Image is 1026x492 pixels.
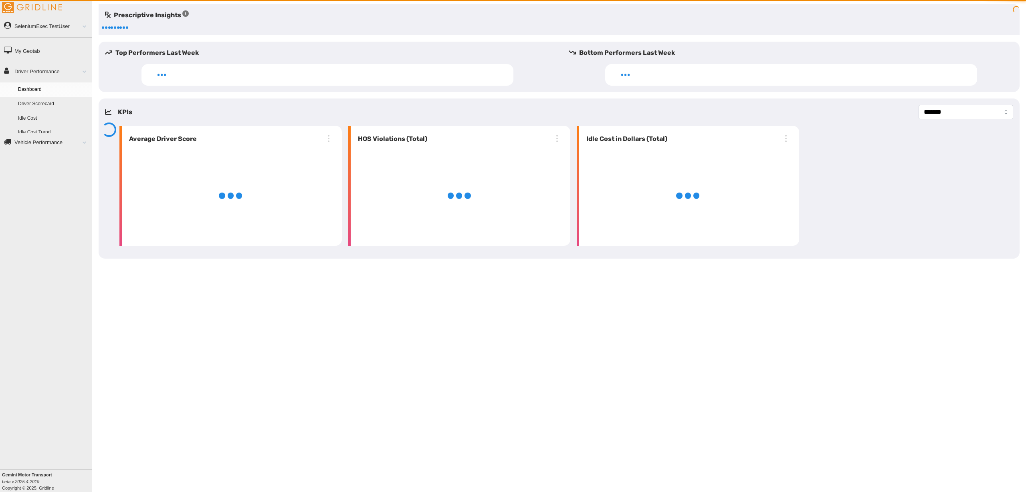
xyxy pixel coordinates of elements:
[14,82,92,97] a: Dashboard
[105,48,556,58] h5: Top Performers Last Week
[118,107,132,117] h5: KPIs
[2,472,52,477] b: Gemini Motor Transport
[14,125,92,140] a: Idle Cost Trend
[569,48,1020,58] h5: Bottom Performers Last Week
[583,134,667,144] h6: Idle Cost in Dollars (Total)
[105,10,189,20] h5: Prescriptive Insights
[2,472,92,491] div: Copyright © 2025, Gridline
[2,2,62,13] img: Gridline
[14,111,92,126] a: Idle Cost
[355,134,427,144] h6: HOS Violations (Total)
[2,479,39,484] i: beta v.2025.4.2019
[14,97,92,111] a: Driver Scorecard
[126,134,197,144] h6: Average Driver Score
